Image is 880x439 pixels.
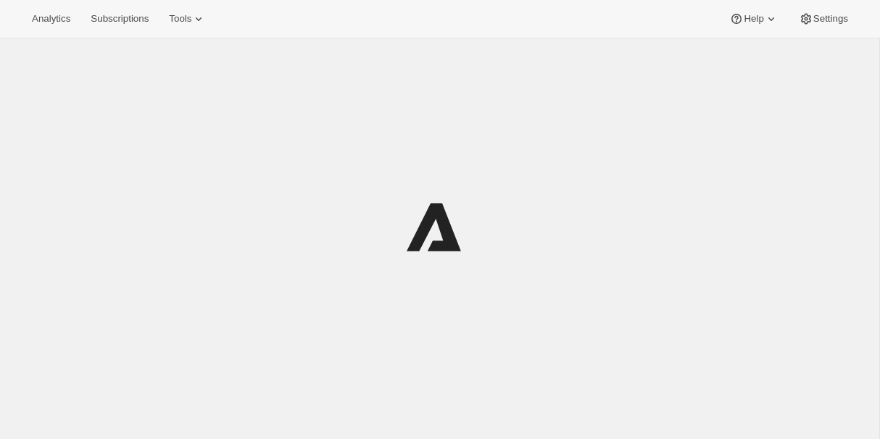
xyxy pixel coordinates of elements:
[790,9,857,29] button: Settings
[23,9,79,29] button: Analytics
[32,13,70,25] span: Analytics
[744,13,763,25] span: Help
[169,13,191,25] span: Tools
[813,13,848,25] span: Settings
[721,9,786,29] button: Help
[82,9,157,29] button: Subscriptions
[91,13,149,25] span: Subscriptions
[160,9,215,29] button: Tools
